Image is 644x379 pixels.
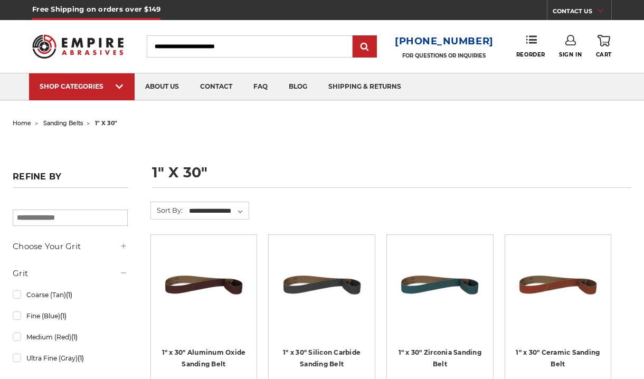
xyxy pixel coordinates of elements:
img: Empire Abrasives [32,29,124,64]
a: Medium (Red) [13,328,128,346]
a: 1" x 30" Silicon Carbide File Belt [276,242,367,334]
a: shipping & returns [318,73,412,100]
a: Cart [596,35,612,58]
a: CONTACT US [553,5,611,20]
a: faq [243,73,278,100]
span: (1) [78,354,84,362]
a: home [13,119,31,127]
a: 1" x 30" Ceramic Sanding Belt [516,348,600,368]
span: Reorder [516,51,545,58]
h1: 1" x 30" [152,165,631,188]
p: FOR QUESTIONS OR INQUIRIES [395,52,494,59]
label: Sort By: [151,202,183,218]
input: Submit [354,36,375,58]
span: (1) [60,312,67,320]
h5: Refine by [13,172,128,188]
select: Sort By: [187,203,249,219]
span: (1) [66,291,72,299]
a: 1" x 30" Ceramic File Belt [513,242,604,334]
a: sanding belts [43,119,83,127]
a: 1" x 30" Aluminum Oxide Sanding Belt [162,348,246,368]
a: 1" x 30" Zirconia Sanding Belt [399,348,481,368]
span: Sign In [559,51,582,58]
h5: Grit [13,267,128,280]
img: 1" x 30" Ceramic File Belt [516,242,600,327]
div: SHOP CATEGORIES [40,82,124,90]
a: 1" x 30" Zirconia File Belt [394,242,486,334]
a: Fine (Blue) [13,307,128,325]
span: 1" x 30" [95,119,117,127]
span: Cart [596,51,612,58]
a: [PHONE_NUMBER] [395,34,494,49]
a: Coarse (Tan) [13,286,128,304]
a: Ultra Fine (Gray) [13,349,128,367]
img: 1" x 30" Aluminum Oxide File Belt [162,242,246,327]
a: contact [190,73,243,100]
h5: Choose Your Grit [13,240,128,253]
a: 1" x 30" Aluminum Oxide File Belt [158,242,250,334]
a: 1" x 30" Silicon Carbide Sanding Belt [283,348,361,368]
a: about us [135,73,190,100]
img: 1" x 30" Zirconia File Belt [397,242,482,327]
a: Reorder [516,35,545,58]
span: (1) [71,333,78,341]
a: blog [278,73,318,100]
img: 1" x 30" Silicon Carbide File Belt [280,242,364,327]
